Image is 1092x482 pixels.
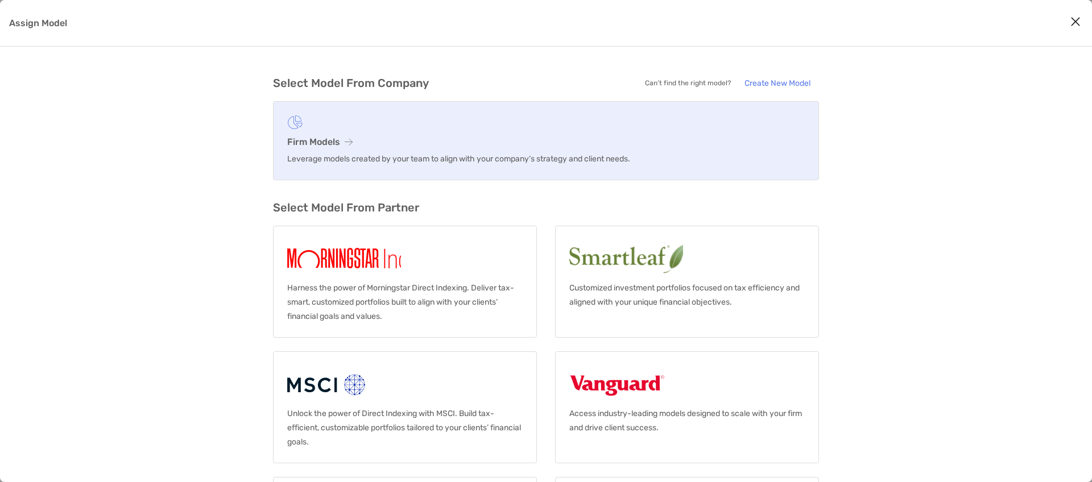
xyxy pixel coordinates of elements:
a: MSCIUnlock the power of Direct Indexing with MSCI. Build tax-efficient, customizable portfolios t... [273,351,537,463]
a: Create New Model [735,74,819,92]
p: Assign Model [9,16,67,30]
button: Close modal [1067,14,1084,31]
p: Leverage models created by your team to align with your company’s strategy and client needs. [287,152,805,166]
h3: Select Model From Company [273,76,429,90]
img: MSCI [287,365,367,402]
a: Firm ModelsLeverage models created by your team to align with your company’s strategy and client ... [273,101,819,180]
p: Access industry-leading models designed to scale with your firm and drive client success. [569,406,805,435]
h3: Firm Models [287,136,805,147]
h3: Select Model From Partner [273,201,819,214]
p: Unlock the power of Direct Indexing with MSCI. Build tax-efficient, customizable portfolios tailo... [287,406,523,449]
a: SmartleafCustomized investment portfolios focused on tax efficiency and aligned with your unique ... [555,226,819,338]
a: VanguardAccess industry-leading models designed to scale with your firm and drive client success. [555,351,819,463]
a: MorningstarHarness the power of Morningstar Direct Indexing. Deliver tax-smart, customized portfo... [273,226,537,338]
p: Customized investment portfolios focused on tax efficiency and aligned with your unique financial... [569,281,805,309]
p: Can’t find the right model? [645,76,731,90]
img: Morningstar [287,240,446,276]
img: Vanguard [569,365,665,402]
p: Harness the power of Morningstar Direct Indexing. Deliver tax-smart, customized portfolios built ... [287,281,523,323]
img: Smartleaf [569,240,779,276]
